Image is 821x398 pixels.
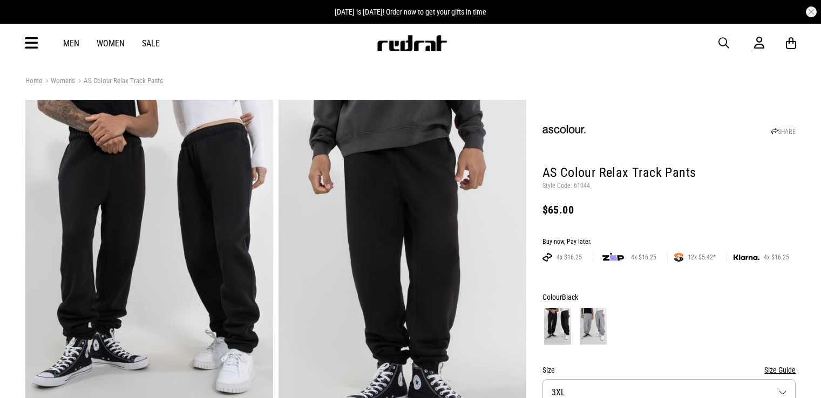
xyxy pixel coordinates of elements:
[674,253,683,262] img: SPLITPAY
[764,363,796,376] button: Size Guide
[562,293,578,301] span: Black
[542,164,796,182] h1: AS Colour Relax Track Pants
[542,291,796,304] div: Colour
[580,308,607,345] img: Grey Marle
[542,182,796,190] p: Style Code: 61044
[771,128,796,135] a: SHARE
[542,363,796,376] div: Size
[552,253,586,262] span: 4x $16.25
[552,387,565,397] span: 3XL
[542,109,586,152] img: AS Colour
[97,38,125,49] a: Women
[602,252,624,263] img: zip
[542,203,796,216] div: $65.00
[376,35,447,51] img: Redrat logo
[542,238,796,246] div: Buy now, Pay later.
[627,253,661,262] span: 4x $16.25
[75,77,163,87] a: AS Colour Relax Track Pants
[759,253,793,262] span: 4x $16.25
[683,253,720,262] span: 12x $5.42*
[63,38,79,49] a: Men
[25,77,42,85] a: Home
[142,38,160,49] a: Sale
[734,255,759,260] img: KLARNA
[42,77,75,87] a: Womens
[544,308,571,345] img: Black
[335,8,486,16] span: [DATE] is [DATE]! Order now to get your gifts in time
[542,253,552,262] img: AFTERPAY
